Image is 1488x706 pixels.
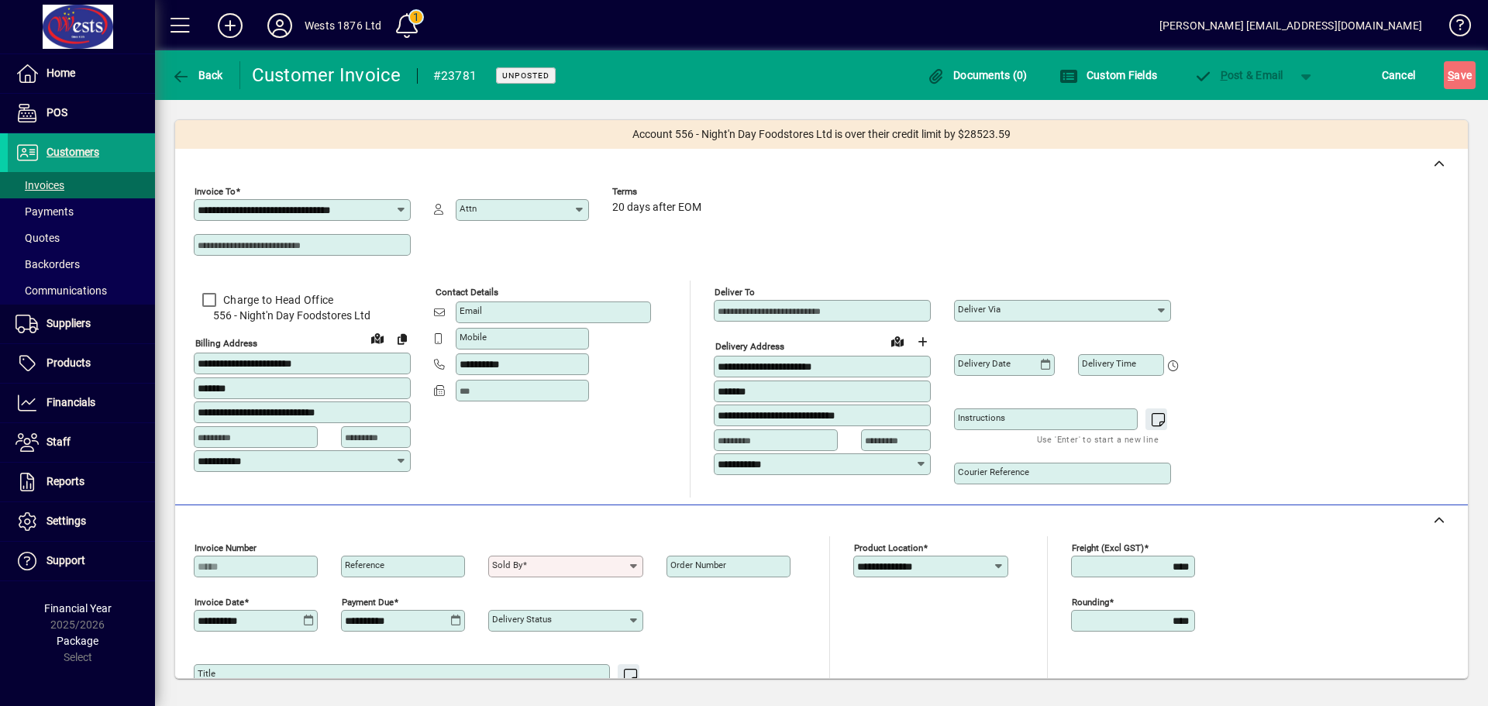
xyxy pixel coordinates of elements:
[1444,61,1476,89] button: Save
[46,515,86,527] span: Settings
[8,305,155,343] a: Suppliers
[46,67,75,79] span: Home
[8,384,155,422] a: Financials
[958,304,1001,315] mat-label: Deliver via
[612,201,701,214] span: 20 days after EOM
[342,597,394,608] mat-label: Payment due
[46,106,67,119] span: POS
[885,329,910,353] a: View on map
[46,436,71,448] span: Staff
[910,329,935,354] button: Choose address
[365,325,390,350] a: View on map
[46,396,95,408] span: Financials
[198,668,215,679] mat-label: Title
[1082,358,1136,369] mat-label: Delivery time
[44,602,112,615] span: Financial Year
[612,187,705,197] span: Terms
[8,198,155,225] a: Payments
[57,635,98,647] span: Package
[958,412,1005,423] mat-label: Instructions
[195,597,244,608] mat-label: Invoice date
[1438,3,1469,53] a: Knowledge Base
[46,146,99,158] span: Customers
[460,305,482,316] mat-label: Email
[15,205,74,218] span: Payments
[252,63,401,88] div: Customer Invoice
[8,172,155,198] a: Invoices
[492,614,552,625] mat-label: Delivery status
[927,69,1028,81] span: Documents (0)
[1056,61,1161,89] button: Custom Fields
[1193,69,1283,81] span: ost & Email
[492,560,522,570] mat-label: Sold by
[1448,69,1454,81] span: S
[460,203,477,214] mat-label: Attn
[8,251,155,277] a: Backorders
[167,61,227,89] button: Back
[632,126,1011,143] span: Account 556 - Night'n Day Foodstores Ltd is over their credit limit by $28523.59
[8,423,155,462] a: Staff
[923,61,1032,89] button: Documents (0)
[46,317,91,329] span: Suppliers
[15,258,80,270] span: Backorders
[715,287,755,298] mat-label: Deliver To
[1072,597,1109,608] mat-label: Rounding
[255,12,305,40] button: Profile
[502,71,549,81] span: Unposted
[460,332,487,343] mat-label: Mobile
[390,326,415,351] button: Copy to Delivery address
[8,344,155,383] a: Products
[8,542,155,580] a: Support
[8,277,155,304] a: Communications
[1448,63,1472,88] span: ave
[1382,63,1416,88] span: Cancel
[433,64,477,88] div: #23781
[8,502,155,541] a: Settings
[1037,430,1159,448] mat-hint: Use 'Enter' to start a new line
[958,358,1011,369] mat-label: Delivery date
[194,308,411,324] span: 556 - Night'n Day Foodstores Ltd
[345,560,384,570] mat-label: Reference
[205,12,255,40] button: Add
[8,54,155,93] a: Home
[670,560,726,570] mat-label: Order number
[15,284,107,297] span: Communications
[195,542,257,553] mat-label: Invoice number
[1159,13,1422,38] div: [PERSON_NAME] [EMAIL_ADDRESS][DOMAIN_NAME]
[8,463,155,501] a: Reports
[305,13,381,38] div: Wests 1876 Ltd
[46,356,91,369] span: Products
[46,554,85,567] span: Support
[15,179,64,191] span: Invoices
[8,225,155,251] a: Quotes
[155,61,240,89] app-page-header-button: Back
[220,292,333,308] label: Charge to Head Office
[1221,69,1228,81] span: P
[1072,542,1144,553] mat-label: Freight (excl GST)
[1059,69,1157,81] span: Custom Fields
[195,186,236,197] mat-label: Invoice To
[1186,61,1291,89] button: Post & Email
[171,69,223,81] span: Back
[8,94,155,133] a: POS
[854,542,923,553] mat-label: Product location
[15,232,60,244] span: Quotes
[46,475,84,487] span: Reports
[958,467,1029,477] mat-label: Courier Reference
[1378,61,1420,89] button: Cancel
